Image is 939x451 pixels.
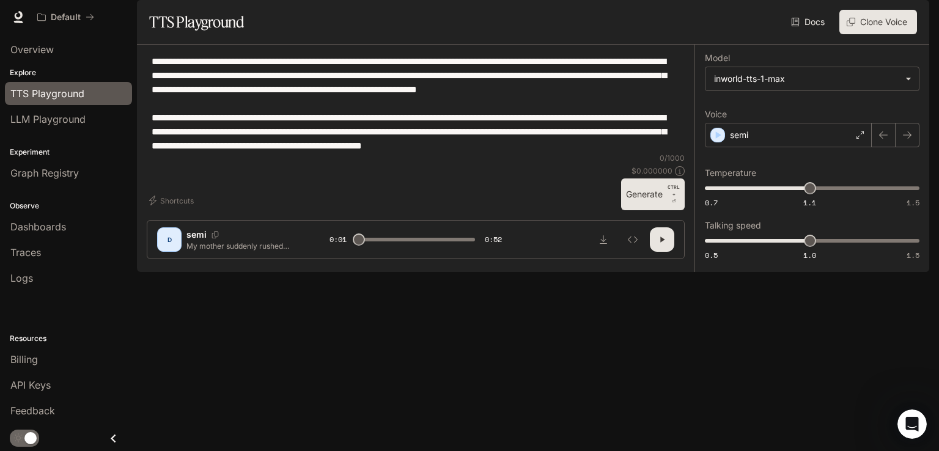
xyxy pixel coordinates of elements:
[186,241,300,251] p: My mother suddenly rushed toward me, her eyes wet, her voice frantic. “[PERSON_NAME], please. Wha...
[149,10,244,34] h1: TTS Playground
[330,233,347,246] span: 0:01
[591,227,616,252] button: Download audio
[147,191,199,210] button: Shortcuts
[897,409,927,439] iframe: Intercom live chat
[160,230,179,249] div: D
[714,73,899,85] div: inworld-tts-1-max
[730,129,748,141] p: semi
[803,250,816,260] span: 1.0
[668,183,680,198] p: CTRL +
[32,5,100,29] button: All workspaces
[207,231,224,238] button: Copy Voice ID
[485,233,502,246] span: 0:52
[705,221,761,230] p: Talking speed
[621,178,685,210] button: GenerateCTRL +⏎
[907,250,919,260] span: 1.5
[803,197,816,208] span: 1.1
[51,12,81,23] p: Default
[789,10,830,34] a: Docs
[660,153,685,163] p: 0 / 1000
[705,110,727,119] p: Voice
[705,250,718,260] span: 0.5
[668,183,680,205] p: ⏎
[907,197,919,208] span: 1.5
[186,229,207,241] p: semi
[620,227,645,252] button: Inspect
[705,169,756,177] p: Temperature
[705,197,718,208] span: 0.7
[705,67,919,90] div: inworld-tts-1-max
[839,10,917,34] button: Clone Voice
[705,54,730,62] p: Model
